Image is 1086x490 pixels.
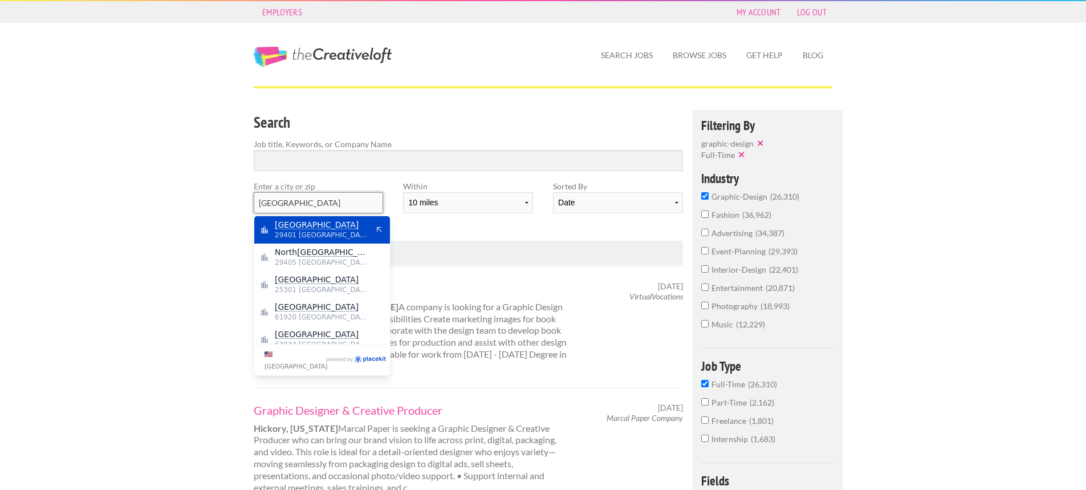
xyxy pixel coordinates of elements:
[711,416,749,426] span: Freelance
[701,302,709,309] input: photography18,993
[701,172,834,185] h4: Industry
[711,379,748,389] span: Full-Time
[254,138,683,150] label: Job title, Keywords, or Company Name
[731,4,787,20] a: My Account
[711,283,766,293] span: entertainment
[701,284,709,291] input: entertainment20,871
[711,210,742,220] span: fashion
[701,210,709,218] input: fashion36,962
[297,248,381,257] mark: [GEOGRAPHIC_DATA]
[275,257,368,268] span: 29405 [GEOGRAPHIC_DATA]
[275,275,359,284] mark: [GEOGRAPHIC_DATA]
[701,229,709,236] input: advertising34,387
[257,4,308,20] a: Employers
[254,216,390,344] div: Address suggestions
[275,247,368,257] span: North
[275,302,359,311] mark: [GEOGRAPHIC_DATA]
[736,319,765,329] span: 12,229
[701,247,709,254] input: event-planning29,393
[748,379,777,389] span: 26,310
[794,42,832,68] a: Blog
[592,42,662,68] a: Search Jobs
[750,398,774,407] span: 2,162
[658,403,683,413] span: [DATE]
[711,319,736,329] span: music
[711,192,770,201] span: graphic-design
[760,301,790,311] span: 18,993
[701,139,754,148] span: graphic-design
[275,230,368,240] span: 29401 [GEOGRAPHIC_DATA]
[607,413,683,423] em: Marcal Paper Company
[766,283,795,293] span: 20,871
[244,281,581,372] div: A company is looking for a Graphic Design Assistant - Temporary. Key Responsibilities Create mark...
[629,291,683,301] em: VirtualVocations
[711,398,750,407] span: Part-Time
[735,149,751,160] button: ✕
[254,423,338,434] strong: Hickory, [US_STATE]
[354,355,387,365] a: PlaceKit.io
[791,4,832,20] a: Log Out
[658,281,683,291] span: [DATE]
[711,434,751,444] span: Internship
[701,435,709,442] input: Internship1,683
[275,339,368,350] span: 63834 [GEOGRAPHIC_DATA]
[769,265,798,274] span: 22,401
[701,119,834,132] h4: Filtering By
[711,301,760,311] span: photography
[275,330,359,339] mark: [GEOGRAPHIC_DATA]
[742,210,771,220] span: 36,962
[749,416,774,426] span: 1,801
[275,285,368,295] span: 25301 [GEOGRAPHIC_DATA]
[553,192,682,213] select: Sort results by
[737,42,792,68] a: Get Help
[254,150,683,171] input: Search
[254,403,571,418] a: Graphic Designer & Creative Producer
[701,416,709,424] input: Freelance1,801
[275,220,359,229] mark: [GEOGRAPHIC_DATA]
[254,281,571,296] a: Graphic Design Assistant
[768,246,798,256] span: 29,393
[254,112,683,133] h3: Search
[754,137,770,149] button: ✕
[403,180,532,192] label: Within
[701,150,735,160] span: Full-Time
[701,474,834,487] h4: Fields
[374,225,384,235] button: Apply suggestion
[664,42,735,68] a: Browse Jobs
[254,47,392,67] a: The Creative Loft
[770,192,799,201] span: 26,310
[701,380,709,387] input: Full-Time26,310
[711,228,755,238] span: advertising
[701,359,834,372] h4: Job Type
[711,246,768,256] span: event-planning
[265,348,324,372] label: Change country
[553,180,682,192] label: Sorted By
[701,398,709,406] input: Part-Time2,162
[751,434,775,444] span: 1,683
[701,320,709,327] input: music12,229
[701,265,709,273] input: interior-design22,401
[701,192,709,200] input: graphic-design26,310
[755,228,784,238] span: 34,387
[326,355,353,365] span: Powered by
[275,312,368,322] span: 61920 [GEOGRAPHIC_DATA]
[254,180,383,192] label: Enter a city or zip
[711,265,769,274] span: interior-design
[265,363,327,370] span: [GEOGRAPHIC_DATA]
